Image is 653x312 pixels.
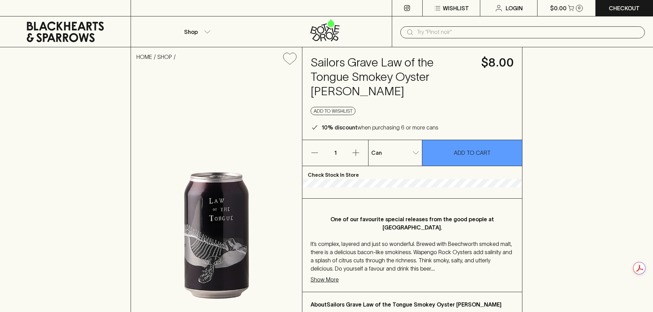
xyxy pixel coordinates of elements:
p: Show More [311,275,339,284]
p: Login [506,4,523,12]
p: About Sailors Grave Law of the Tongue Smokey Oyster [PERSON_NAME] [311,300,514,309]
p: Shop [184,28,198,36]
p: when purchasing 6 or more cans [322,123,438,132]
button: Add to wishlist [280,50,299,67]
button: Add to wishlist [311,107,355,115]
button: Shop [131,16,262,47]
a: HOME [136,54,152,60]
h4: Sailors Grave Law of the Tongue Smokey Oyster [PERSON_NAME] [311,55,473,99]
p: $0.00 [550,4,567,12]
p: 0 [578,6,581,10]
input: Try "Pinot noir" [417,27,639,38]
p: ADD TO CART [454,149,491,157]
p: Wishlist [443,4,469,12]
h4: $8.00 [481,55,514,70]
button: ADD TO CART [422,140,522,166]
b: 10% discount [322,124,358,130]
div: Can [368,146,422,160]
p: ⠀ [131,4,137,12]
p: One of our favourite special releases from the good people at [GEOGRAPHIC_DATA]. [324,215,500,232]
p: Check Stock In Store [302,166,522,179]
a: SHOP [157,54,172,60]
p: Checkout [609,4,640,12]
p: Can [371,149,382,157]
p: 1 [327,140,343,166]
p: It’s complex, layered and just so wonderful. Brewed with Beechworth smoked malt, there is a delic... [311,240,514,273]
